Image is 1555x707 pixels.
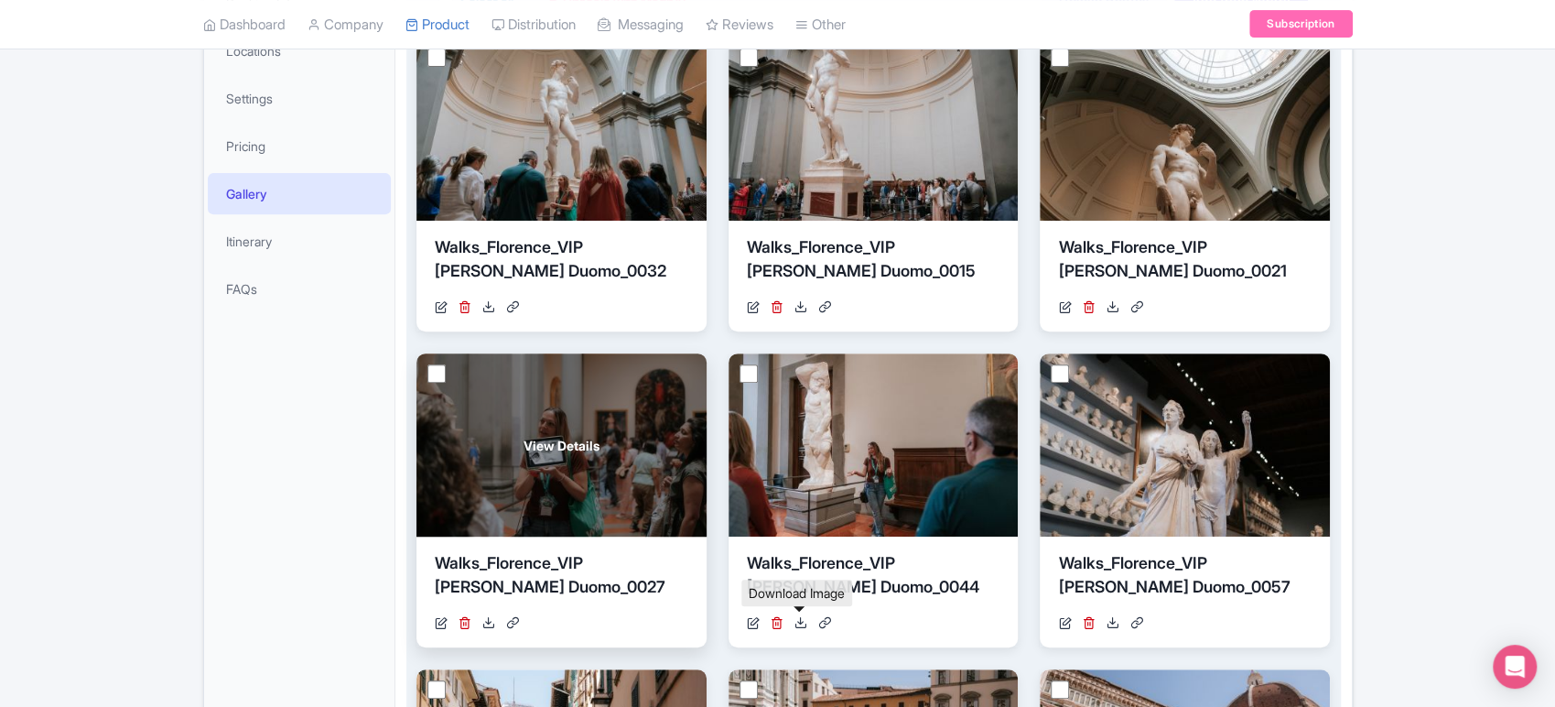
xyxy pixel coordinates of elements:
[1493,645,1537,689] div: Open Intercom Messenger
[435,551,688,606] div: Walks_Florence_VIP [PERSON_NAME] Duomo_0027
[416,353,707,537] a: View Details
[208,78,391,119] a: Settings
[1058,235,1312,290] div: Walks_Florence_VIP [PERSON_NAME] Duomo_0021
[741,580,852,606] div: Download Image
[1058,551,1312,606] div: Walks_Florence_VIP [PERSON_NAME] Duomo_0057
[208,125,391,167] a: Pricing
[747,235,1000,290] div: Walks_Florence_VIP [PERSON_NAME] Duomo_0015
[208,173,391,214] a: Gallery
[435,235,688,290] div: Walks_Florence_VIP [PERSON_NAME] Duomo_0032
[1249,11,1352,38] a: Subscription
[208,268,391,310] a: FAQs
[524,436,599,455] span: View Details
[208,221,391,262] a: Itinerary
[747,551,1000,606] div: Walks_Florence_VIP [PERSON_NAME] Duomo_0044
[208,30,391,71] a: Locations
